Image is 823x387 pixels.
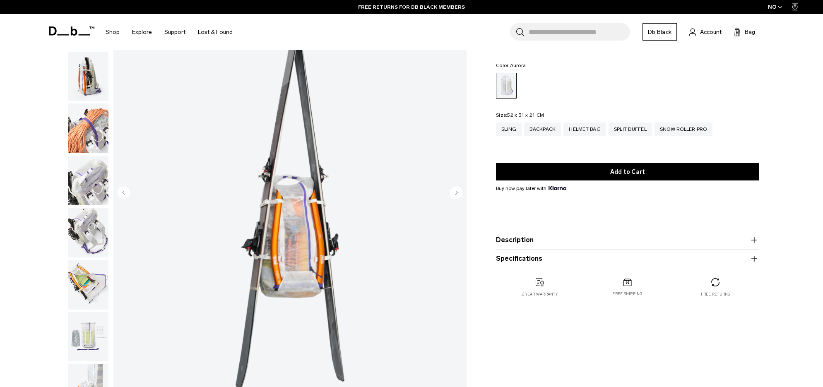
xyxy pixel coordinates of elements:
[68,207,109,258] button: Weigh_Lighter_Backpack_25L_13.png
[68,312,108,362] img: Weigh_Lighter_Backpack_25L_15.png
[99,14,239,50] nav: Main Navigation
[700,28,722,36] span: Account
[612,291,643,297] p: Free shipping
[496,185,566,192] span: Buy now pay later with
[496,163,759,180] button: Add to Cart
[496,235,759,245] button: Description
[496,113,544,118] legend: Size:
[68,103,108,153] img: Weigh_Lighter_Backpack_25L_11.png
[609,123,652,136] a: Split Duffel
[549,186,566,190] img: {"height" => 20, "alt" => "Klarna"}
[655,123,712,136] a: Snow Roller Pro
[68,260,109,310] button: Weigh_Lighter_Backpack_25L_14.png
[68,52,108,101] img: Weigh_Lighter_Backpack_25L_10.png
[68,155,109,206] button: Weigh_Lighter_Backpack_25L_12.png
[524,123,561,136] a: Backpack
[507,112,544,118] span: 52 x 31 x 21 CM
[701,291,730,297] p: Free returns
[496,254,759,264] button: Specifications
[132,17,152,47] a: Explore
[734,27,755,37] button: Bag
[496,123,522,136] a: Sling
[68,156,108,205] img: Weigh_Lighter_Backpack_25L_12.png
[118,186,130,200] button: Previous slide
[198,17,233,47] a: Lost & Found
[689,27,722,37] a: Account
[358,3,465,11] a: FREE RETURNS FOR DB BLACK MEMBERS
[496,63,526,68] legend: Color:
[68,51,109,102] button: Weigh_Lighter_Backpack_25L_10.png
[563,123,606,136] a: Helmet Bag
[745,28,755,36] span: Bag
[510,62,526,68] span: Aurora
[68,208,108,257] img: Weigh_Lighter_Backpack_25L_13.png
[496,73,517,99] a: Aurora
[68,312,109,362] button: Weigh_Lighter_Backpack_25L_15.png
[164,17,185,47] a: Support
[68,260,108,310] img: Weigh_Lighter_Backpack_25L_14.png
[106,17,120,47] a: Shop
[522,291,558,297] p: 2 year warranty
[450,186,462,200] button: Next slide
[643,23,677,41] a: Db Black
[68,103,109,154] button: Weigh_Lighter_Backpack_25L_11.png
